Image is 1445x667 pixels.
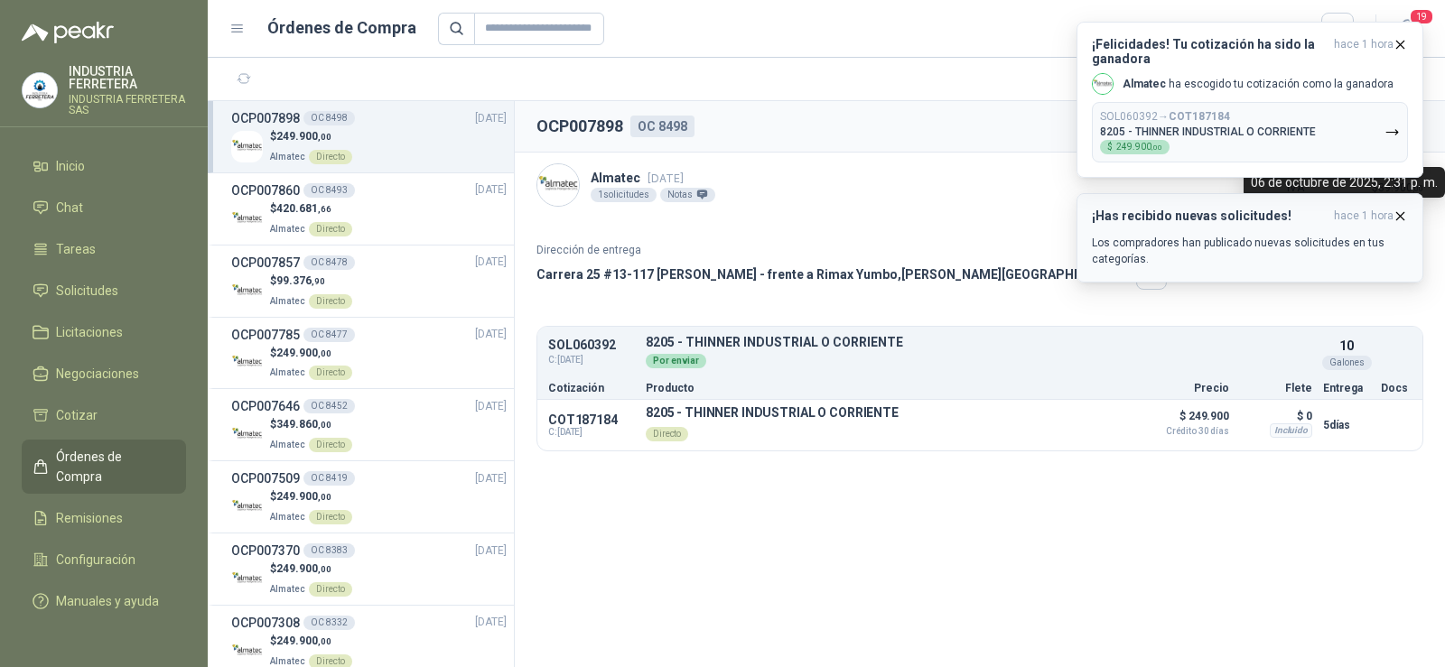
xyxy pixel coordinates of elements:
div: OC 8383 [303,543,355,558]
b: Almatec [1123,78,1166,90]
span: ,00 [318,492,331,502]
img: Company Logo [231,491,263,523]
button: SOL060392→COT1871848205 - THINNER INDUSTRIAL O CORRIENTE$249.900,00 [1092,102,1408,162]
p: $ [270,200,352,218]
span: [DATE] [475,254,507,271]
button: 19 [1391,13,1423,45]
p: $ [270,273,352,290]
a: OCP007857OC 8478[DATE] Company Logo$99.376,90AlmatecDirecto [231,253,507,310]
span: 249.900 [1116,143,1162,152]
p: Precio [1139,383,1229,394]
span: Almatec [270,512,305,522]
p: $ 249.900 [1139,405,1229,436]
span: Almatec [270,367,305,377]
span: Tareas [56,239,96,259]
a: Tareas [22,232,186,266]
span: Almatec [270,296,305,306]
a: Chat [22,190,186,225]
button: ¡Felicidades! Tu cotización ha sido la ganadorahace 1 hora Company LogoAlmatec ha escogido tu cot... [1077,22,1423,178]
span: hace 1 hora [1334,208,1394,224]
span: [DATE] [475,181,507,199]
p: Carrera 25 #13-117 [PERSON_NAME] - frente a Rimax Yumbo , [PERSON_NAME][GEOGRAPHIC_DATA] [536,264,1129,284]
span: 99.376 [276,274,325,287]
p: 5 días [1323,414,1370,436]
a: OCP007785OC 8477[DATE] Company Logo$249.900,00AlmatecDirecto [231,325,507,382]
a: Órdenes de Compra [22,440,186,494]
span: [DATE] [475,110,507,127]
img: Logo peakr [22,22,114,43]
span: 349.860 [276,418,331,431]
span: Configuración [56,550,135,570]
img: Company Logo [537,164,579,206]
div: Por enviar [646,354,706,368]
img: Company Logo [231,131,263,162]
p: $ 0 [1240,405,1312,427]
span: ,00 [318,348,331,358]
p: Almatec [591,168,715,188]
span: Almatec [270,656,305,666]
img: Company Logo [231,347,263,378]
a: OCP007509OC 8419[DATE] Company Logo$249.900,00AlmatecDirecto [231,468,507,525]
p: COT187184 [548,412,635,427]
div: OC 8477 [303,328,355,342]
span: Chat [56,198,83,218]
div: Directo [309,222,352,236]
a: OCP007370OC 8383[DATE] Company Logo$249.900,00AlmatecDirecto [231,541,507,598]
span: 19 [1409,8,1434,25]
div: Galones [1322,356,1372,370]
span: Negociaciones [56,364,139,384]
div: OC 8498 [630,116,695,137]
h2: OCP007898 [536,114,623,139]
p: INDUSTRIA FERRETERA [69,65,186,90]
p: ha escogido tu cotización como la ganadora [1123,77,1394,92]
a: OCP007898OC 8498[DATE] Company Logo$249.900,00AlmatecDirecto [231,108,507,165]
h3: OCP007860 [231,181,300,200]
span: Almatec [270,152,305,162]
span: 249.900 [276,635,331,647]
span: ,00 [318,636,331,646]
span: ,90 [312,276,325,286]
img: Company Logo [23,73,57,107]
span: ,00 [318,132,331,142]
a: Solicitudes [22,273,186,308]
span: 249.900 [276,490,331,503]
a: Cotizar [22,398,186,432]
h3: ¡Has recibido nuevas solicitudes! [1092,208,1327,224]
a: Configuración [22,542,186,577]
span: ,00 [318,420,331,430]
h3: OCP007898 [231,108,300,128]
span: 420.681 [276,202,331,215]
a: Licitaciones [22,315,186,349]
h3: OCP007646 [231,396,300,416]
p: 8205 - THINNER INDUSTRIAL O CORRIENTE [1100,125,1316,138]
img: Company Logo [231,635,263,667]
p: $ [270,633,352,650]
span: [DATE] [475,398,507,415]
p: Producto [646,383,1128,394]
span: ,00 [1151,144,1162,152]
p: Los compradores han publicado nuevas solicitudes en tus categorías. [1092,235,1408,267]
span: ,66 [318,204,331,214]
span: Cotizar [56,405,98,425]
div: OC 8498 [303,111,355,125]
span: 249.900 [276,347,331,359]
span: [DATE] [475,614,507,631]
span: Crédito 30 días [1139,427,1229,436]
p: Entrega [1323,383,1370,394]
img: Company Logo [231,203,263,235]
p: Docs [1381,383,1412,394]
h3: OCP007370 [231,541,300,560]
a: OCP007646OC 8452[DATE] Company Logo$349.860,00AlmatecDirecto [231,396,507,453]
h3: OCP007308 [231,613,300,633]
h3: OCP007785 [231,325,300,345]
a: OCP007860OC 8493[DATE] Company Logo$420.681,66AlmatecDirecto [231,181,507,237]
p: 8205 - THINNER INDUSTRIAL O CORRIENTE [646,405,899,420]
h3: OCP007509 [231,468,300,488]
span: [DATE] [475,470,507,487]
span: C: [DATE] [548,353,635,367]
button: ¡Has recibido nuevas solicitudes!hace 1 hora Los compradores han publicado nuevas solicitudes en ... [1077,193,1423,283]
p: SOL060392 [548,338,635,352]
span: Licitaciones [56,322,123,342]
div: OC 8332 [303,616,355,630]
b: COT187184 [1169,110,1230,123]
